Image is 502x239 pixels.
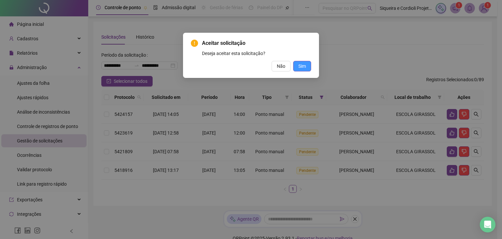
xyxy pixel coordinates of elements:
button: Não [272,61,291,71]
span: Não [277,63,285,70]
span: Sim [298,63,306,70]
div: Deseja aceitar esta solicitação? [202,50,311,57]
span: Aceitar solicitação [202,39,311,47]
button: Sim [293,61,311,71]
span: exclamation-circle [191,40,198,47]
div: Open Intercom Messenger [480,217,495,232]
